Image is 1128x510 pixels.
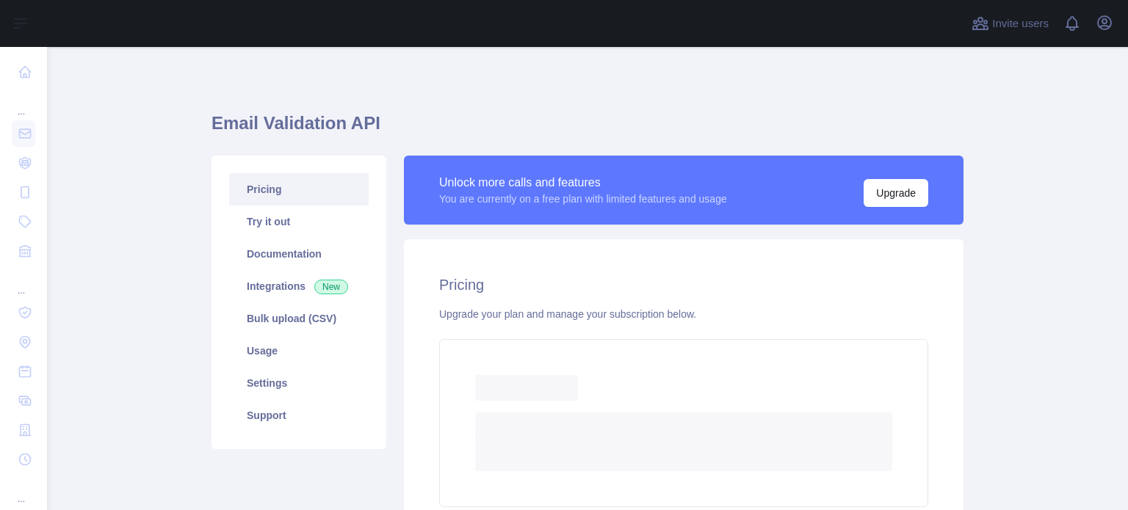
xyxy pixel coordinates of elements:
h1: Email Validation API [211,112,963,147]
a: Bulk upload (CSV) [229,302,369,335]
a: Try it out [229,205,369,238]
a: Support [229,399,369,431]
a: Integrations New [229,270,369,302]
div: Upgrade your plan and manage your subscription below. [439,307,928,321]
div: ... [12,267,35,296]
button: Invite users [969,12,1052,35]
div: ... [12,88,35,117]
h2: Pricing [439,274,928,295]
span: Invite users [992,15,1049,32]
a: Usage [229,335,369,367]
a: Settings [229,367,369,399]
div: Unlock more calls and features [439,174,727,192]
div: ... [12,476,35,505]
div: You are currently on a free plan with limited features and usage [439,192,727,206]
button: Upgrade [864,179,928,207]
a: Documentation [229,238,369,270]
a: Pricing [229,173,369,205]
span: New [314,280,348,294]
